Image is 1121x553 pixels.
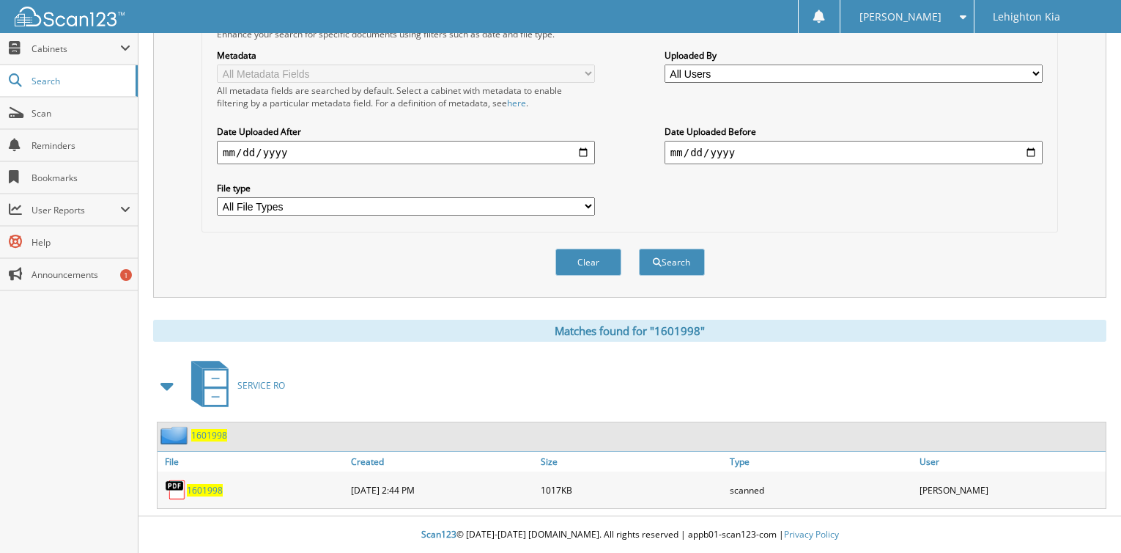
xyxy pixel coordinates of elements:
span: Scan [32,107,130,120]
button: Clear [555,249,621,276]
a: Size [537,452,727,472]
span: Announcements [32,268,130,281]
div: Enhance your search for specific documents using filters such as date and file type. [210,28,1050,40]
span: Cabinets [32,43,120,55]
label: Metadata [217,49,595,62]
div: scanned [726,475,916,505]
button: Search [639,249,705,276]
a: SERVICE RO [182,356,285,414]
span: Search [32,75,128,87]
div: © [DATE]-[DATE] [DOMAIN_NAME]. All rights reserved | appb01-scan123-com | [138,517,1121,553]
span: [PERSON_NAME] [859,12,941,21]
div: All metadata fields are searched by default. Select a cabinet with metadata to enable filtering b... [217,84,595,109]
input: end [665,141,1043,164]
label: Date Uploaded Before [665,125,1043,138]
span: Lehighton Kia [993,12,1060,21]
span: User Reports [32,204,120,216]
label: File type [217,182,595,194]
img: folder2.png [160,426,191,444]
input: start [217,141,595,164]
label: Date Uploaded After [217,125,595,138]
div: Matches found for "1601998" [153,320,1106,342]
a: User [916,452,1106,472]
span: Bookmarks [32,172,130,184]
a: File [158,452,347,472]
label: Uploaded By [665,49,1043,62]
img: PDF.png [165,479,187,501]
div: 1017KB [537,475,727,505]
a: Type [726,452,916,472]
a: here [507,97,526,109]
div: 1 [120,269,132,281]
a: 1601998 [187,484,223,497]
a: 1601998 [191,429,227,442]
span: Scan123 [421,528,456,541]
div: [DATE] 2:44 PM [347,475,537,505]
span: SERVICE RO [237,379,285,392]
div: [PERSON_NAME] [916,475,1106,505]
a: Privacy Policy [784,528,839,541]
span: Help [32,236,130,249]
span: Reminders [32,139,130,152]
img: scan123-logo-white.svg [15,7,125,26]
a: Created [347,452,537,472]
